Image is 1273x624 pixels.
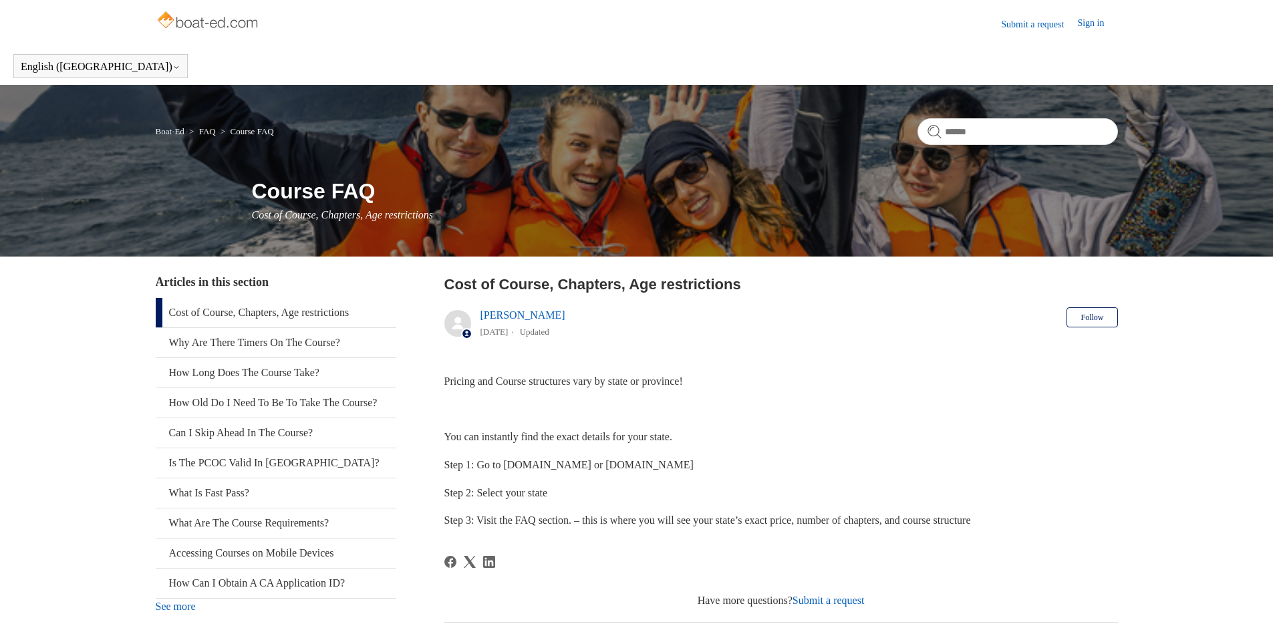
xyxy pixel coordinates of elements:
button: English ([GEOGRAPHIC_DATA]) [21,61,180,73]
li: Updated [520,327,549,337]
span: Step 3: Visit the FAQ section. – this is where you will see your state’s exact price, number of c... [444,514,971,526]
svg: Share this page on LinkedIn [483,556,495,568]
a: How Old Do I Need To Be To Take The Course? [156,388,396,418]
span: Articles in this section [156,275,269,289]
a: X Corp [464,556,476,568]
a: Can I Skip Ahead In The Course? [156,418,396,448]
svg: Share this page on X Corp [464,556,476,568]
a: Course FAQ [231,126,274,136]
a: What Are The Course Requirements? [156,508,396,538]
a: Sign in [1077,16,1117,32]
h1: Course FAQ [252,175,1118,207]
button: Follow Article [1067,307,1117,327]
input: Search [917,118,1118,145]
a: Cost of Course, Chapters, Age restrictions [156,298,396,327]
a: How Long Does The Course Take? [156,358,396,387]
a: LinkedIn [483,556,495,568]
div: Have more questions? [444,593,1118,609]
span: Cost of Course, Chapters, Age restrictions [252,209,434,220]
time: 04/08/2025, 13:01 [480,327,509,337]
a: See more [156,601,196,612]
span: Pricing and Course structures vary by state or province! [444,375,683,387]
li: Course FAQ [218,126,274,136]
a: What Is Fast Pass? [156,478,396,508]
span: You can instantly find the exact details for your state. [444,431,672,442]
a: Facebook [444,556,456,568]
a: How Can I Obtain A CA Application ID? [156,569,396,598]
span: Step 1: Go to [DOMAIN_NAME] or [DOMAIN_NAME] [444,459,694,470]
span: Step 2: Select your state [444,487,548,498]
li: Boat-Ed [156,126,187,136]
a: [PERSON_NAME] [480,309,565,321]
a: FAQ [199,126,216,136]
li: FAQ [186,126,218,136]
h2: Cost of Course, Chapters, Age restrictions [444,273,1118,295]
svg: Share this page on Facebook [444,556,456,568]
a: Submit a request [1001,17,1077,31]
a: Submit a request [793,595,865,606]
a: Is The PCOC Valid In [GEOGRAPHIC_DATA]? [156,448,396,478]
a: Boat-Ed [156,126,184,136]
a: Accessing Courses on Mobile Devices [156,538,396,568]
a: Why Are There Timers On The Course? [156,328,396,357]
img: Boat-Ed Help Center home page [156,8,262,35]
